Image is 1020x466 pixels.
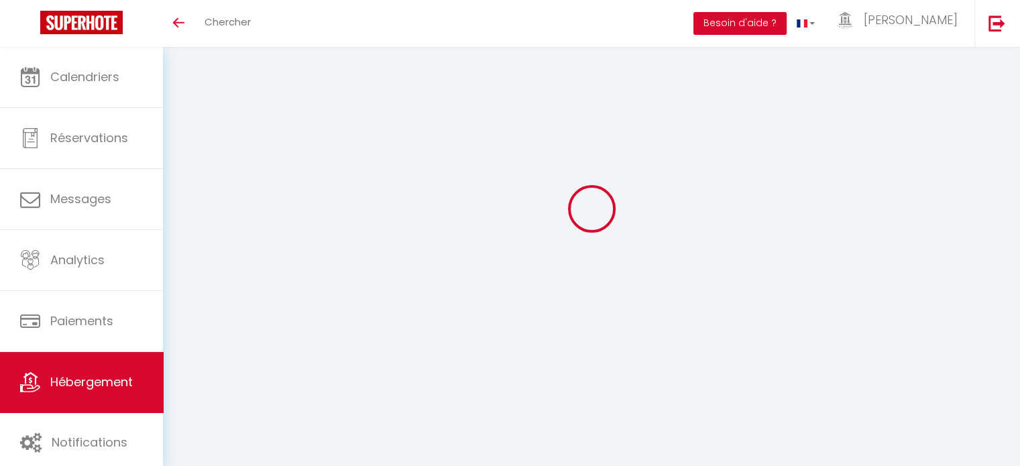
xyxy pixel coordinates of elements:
span: Messages [50,190,111,207]
span: Hébergement [50,373,133,390]
button: Besoin d'aide ? [693,12,787,35]
iframe: Chat [963,406,1010,456]
img: logout [988,15,1005,32]
img: ... [835,12,855,29]
span: Analytics [50,251,105,268]
span: [PERSON_NAME] [864,11,958,28]
span: Paiements [50,312,113,329]
span: Notifications [52,434,127,451]
button: Ouvrir le widget de chat LiveChat [11,5,51,46]
span: Chercher [205,15,251,29]
img: Super Booking [40,11,123,34]
span: Calendriers [50,68,119,85]
span: Réservations [50,129,128,146]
